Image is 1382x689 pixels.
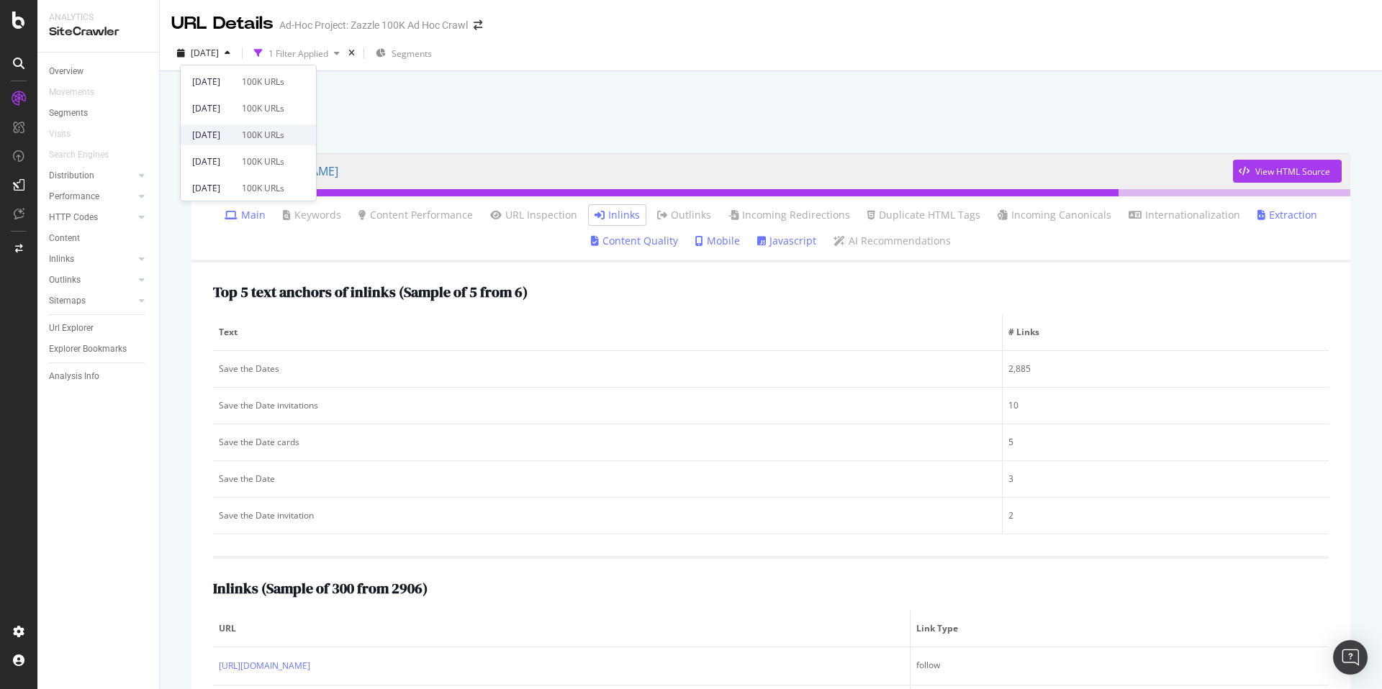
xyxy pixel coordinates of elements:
[192,76,233,88] div: [DATE]
[1129,208,1240,222] a: Internationalization
[283,208,341,222] a: Keywords
[1008,509,1323,522] div: 2
[370,42,438,65] button: Segments
[171,12,274,36] div: URL Details
[242,102,284,115] div: 100K URLs
[49,273,81,288] div: Outlinks
[242,182,284,195] div: 100K URLs
[1255,165,1330,178] div: View HTML Source
[1233,160,1342,183] button: View HTML Source
[757,234,816,248] a: Javascript
[49,210,135,225] a: HTTP Codes
[171,42,236,65] button: [DATE]
[192,129,233,142] div: [DATE]
[49,106,149,121] a: Segments
[268,47,328,60] div: 1 Filter Applied
[591,234,678,248] a: Content Quality
[916,622,1319,635] span: Link Type
[998,208,1111,222] a: Incoming Canonicals
[49,189,99,204] div: Performance
[49,12,148,24] div: Analytics
[200,153,1233,189] a: [URL][DOMAIN_NAME]
[219,399,996,412] div: Save the Date invitations
[1257,208,1317,222] a: Extraction
[248,42,345,65] button: 1 Filter Applied
[728,208,850,222] a: Incoming Redirections
[49,127,71,142] div: Visits
[392,47,432,60] span: Segments
[49,342,149,357] a: Explorer Bookmarks
[49,293,86,309] div: Sitemaps
[49,64,83,79] div: Overview
[219,622,900,635] span: URL
[490,208,577,222] a: URL Inspection
[225,208,266,222] a: Main
[1008,436,1323,449] div: 5
[49,369,99,384] div: Analysis Info
[279,18,468,32] div: Ad-Hoc Project: Zazzle 100K Ad Hoc Crawl
[242,76,284,88] div: 100K URLs
[49,106,88,121] div: Segments
[49,321,149,336] a: Url Explorer
[657,208,711,222] a: Outlinks
[219,436,996,449] div: Save the Date cards
[49,231,80,246] div: Content
[49,293,135,309] a: Sitemaps
[49,210,98,225] div: HTTP Codes
[192,155,233,168] div: [DATE]
[49,64,149,79] a: Overview
[49,127,85,142] a: Visits
[1008,326,1319,339] span: # Links
[219,509,996,522] div: Save the Date invitation
[242,155,284,168] div: 100K URLs
[345,46,358,60] div: times
[49,85,94,100] div: Movements
[213,284,528,300] h2: Top 5 text anchors of inlinks ( Sample of 5 from 6 )
[595,208,640,222] a: Inlinks
[1333,640,1368,675] div: Open Intercom Messenger
[219,362,996,375] div: Save the Dates
[1008,399,1323,412] div: 10
[219,473,996,485] div: Save the Date
[49,321,94,336] div: Url Explorer
[49,85,109,100] a: Movements
[1008,362,1323,375] div: 2,885
[49,147,123,163] a: Search Engines
[49,342,127,357] div: Explorer Bookmarks
[49,24,148,40] div: SiteCrawler
[242,129,284,142] div: 100K URLs
[219,326,993,339] span: Text
[358,208,473,222] a: Content Performance
[49,369,149,384] a: Analysis Info
[49,252,74,267] div: Inlinks
[867,208,980,222] a: Duplicate HTML Tags
[213,580,428,596] h2: Inlinks ( Sample of 300 from 2906 )
[49,147,109,163] div: Search Engines
[49,273,135,288] a: Outlinks
[191,47,219,59] span: 2025 May. 16th
[49,168,135,183] a: Distribution
[192,102,233,115] div: [DATE]
[1008,473,1323,485] div: 3
[192,182,233,195] div: [DATE]
[49,231,149,246] a: Content
[474,20,482,30] div: arrow-right-arrow-left
[834,234,951,248] a: AI Recommendations
[911,647,1329,685] td: follow
[49,252,135,267] a: Inlinks
[49,168,94,183] div: Distribution
[219,659,310,673] a: [URL][DOMAIN_NAME]
[49,189,135,204] a: Performance
[695,234,740,248] a: Mobile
